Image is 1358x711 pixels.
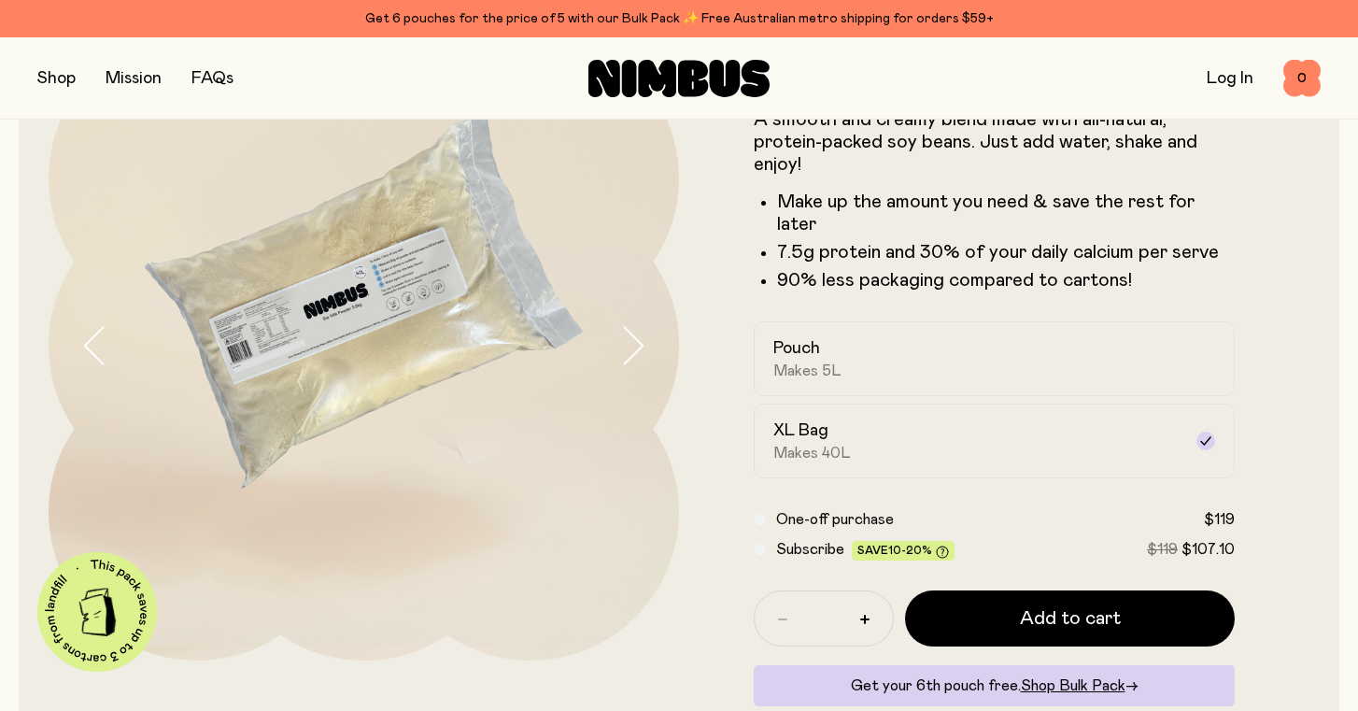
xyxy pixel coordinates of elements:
[754,108,1235,176] p: A smooth and creamy blend made with all-natural, protein-packed soy beans. Just add water, shake ...
[1021,678,1139,693] a: Shop Bulk Pack→
[776,512,894,527] span: One-off purchase
[1283,60,1321,97] button: 0
[37,7,1321,30] div: Get 6 pouches for the price of 5 with our Bulk Pack ✨ Free Australian metro shipping for orders $59+
[773,419,828,442] h2: XL Bag
[1020,605,1121,632] span: Add to cart
[857,545,949,559] span: Save
[1021,678,1125,693] span: Shop Bulk Pack
[777,241,1235,263] li: 7.5g protein and 30% of your daily calcium per serve
[773,444,851,462] span: Makes 40L
[773,337,820,360] h2: Pouch
[106,70,162,87] a: Mission
[1181,542,1235,557] span: $107.10
[1204,512,1235,527] span: $119
[777,269,1235,292] p: 90% less packaging compared to cartons!
[773,362,842,380] span: Makes 5L
[905,590,1235,647] button: Add to cart
[66,581,129,644] img: illustration-carton.png
[191,70,233,87] a: FAQs
[888,545,932,556] span: 10-20%
[754,665,1235,706] div: Get your 6th pouch free.
[777,191,1235,235] li: Make up the amount you need & save the rest for later
[1207,70,1253,87] a: Log In
[1147,542,1178,557] span: $119
[776,542,844,557] span: Subscribe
